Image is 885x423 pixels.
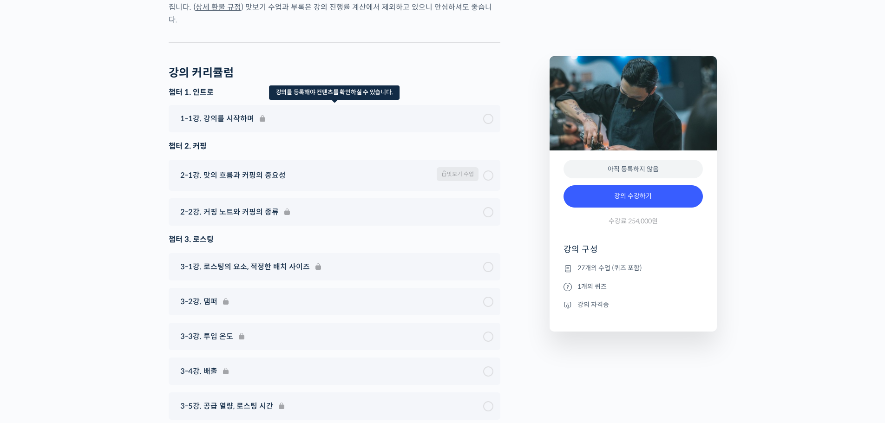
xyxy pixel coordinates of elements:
[196,2,241,12] a: 상세 환불 규정
[609,217,658,226] span: 수강료 254,000원
[564,299,703,310] li: 강의 자격증
[29,308,35,316] span: 홈
[120,294,178,318] a: 설정
[169,233,500,246] div: 챕터 3. 로스팅
[564,281,703,292] li: 1개의 퀴즈
[169,66,234,80] h2: 강의 커리큘럼
[564,244,703,262] h4: 강의 구성
[564,160,703,179] div: 아직 등록하지 않음
[564,263,703,274] li: 27개의 수업 (퀴즈 포함)
[61,294,120,318] a: 대화
[169,87,500,98] h3: 챕터 1. 인트로
[3,294,61,318] a: 홈
[144,308,155,316] span: 설정
[85,309,96,316] span: 대화
[180,169,286,182] span: 2-1강. 맛의 흐름과 커핑의 중요성
[437,167,479,181] span: 맛보기 수업
[564,185,703,208] a: 강의 수강하기
[169,140,500,152] div: 챕터 2. 커핑
[176,167,493,183] a: 2-1강. 맛의 흐름과 커핑의 중요성 맛보기 수업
